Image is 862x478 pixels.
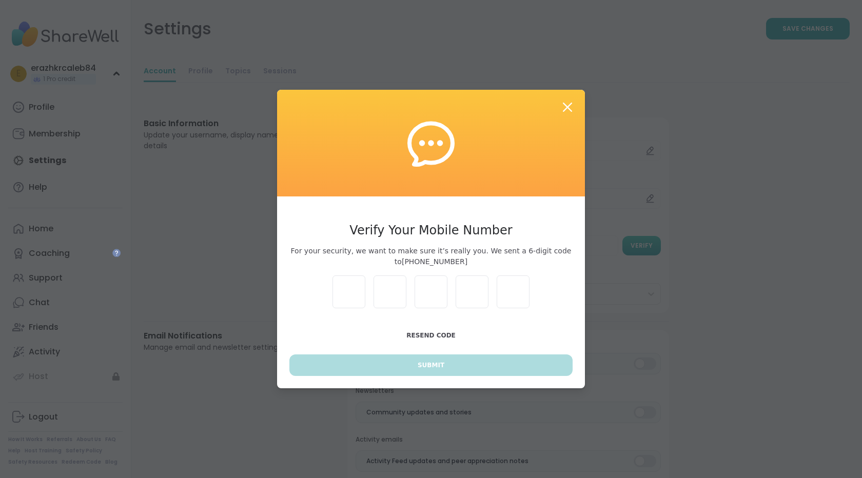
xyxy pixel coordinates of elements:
[112,249,121,257] iframe: Spotlight
[289,246,573,267] span: For your security, we want to make sure it’s really you. We sent a 6-digit code to [PHONE_NUMBER]
[289,325,573,346] button: Resend Code
[289,354,573,376] button: Submit
[406,332,456,339] span: Resend Code
[289,221,573,240] h3: Verify Your Mobile Number
[418,361,444,370] span: Submit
